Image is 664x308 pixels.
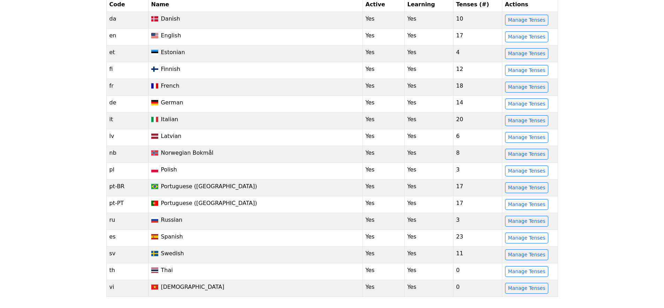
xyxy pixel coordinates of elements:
div: Estonian [151,48,360,57]
td: 17 [453,179,502,196]
td: 4 [453,45,502,62]
td: pt-PT [106,196,148,213]
td: Yes [404,280,453,297]
td: Yes [404,163,453,179]
td: Yes [362,45,404,62]
div: French [151,82,360,90]
img: us.svg [151,32,158,39]
td: sv [106,247,148,263]
a: Manage Tenses [505,115,549,126]
div: Russian [151,216,360,224]
td: es [106,230,148,247]
img: br.svg [151,183,158,190]
a: Manage Tenses [505,266,549,277]
div: Portuguese ([GEOGRAPHIC_DATA]) [151,182,360,191]
img: it.svg [151,116,158,123]
div: Polish [151,166,360,174]
td: de [106,96,148,112]
td: Yes [362,112,404,129]
td: da [106,12,148,29]
a: Manage Tenses [505,48,549,59]
td: pl [106,163,148,179]
td: Yes [404,146,453,163]
td: Yes [404,96,453,112]
td: Yes [362,96,404,112]
td: Yes [362,62,404,79]
td: Yes [404,112,453,129]
td: Yes [362,129,404,146]
td: Yes [404,62,453,79]
td: pt-BR [106,179,148,196]
td: en [106,29,148,45]
td: Yes [362,280,404,297]
div: Norwegian Bokmål [151,149,360,157]
td: Yes [404,45,453,62]
td: 17 [453,196,502,213]
td: th [106,263,148,280]
div: Danish [151,15,360,23]
td: Yes [404,79,453,96]
a: Manage Tenses [505,199,549,210]
div: Thai [151,266,360,274]
a: Manage Tenses [505,166,549,176]
td: Yes [362,263,404,280]
td: vi [106,280,148,297]
div: German [151,98,360,107]
img: ee.svg [151,49,158,56]
img: fr.svg [151,82,158,89]
td: Yes [404,263,453,280]
td: Yes [362,29,404,45]
a: Manage Tenses [505,82,549,93]
a: Manage Tenses [505,216,549,227]
img: lv.svg [151,133,158,140]
td: Yes [404,12,453,29]
div: Swedish [151,249,360,258]
td: Yes [404,247,453,263]
td: it [106,112,148,129]
td: Yes [404,213,453,230]
td: Yes [362,146,404,163]
img: fi.svg [151,66,158,73]
td: 8 [453,146,502,163]
a: Manage Tenses [505,31,549,42]
td: 17 [453,29,502,45]
td: fi [106,62,148,79]
td: Yes [362,196,404,213]
td: 6 [453,129,502,146]
div: [DEMOGRAPHIC_DATA] [151,283,360,291]
img: de.svg [151,99,158,106]
td: 20 [453,112,502,129]
img: pl.svg [151,166,158,173]
td: 0 [453,280,502,297]
div: Spanish [151,233,360,241]
td: Yes [362,247,404,263]
a: Manage Tenses [505,132,549,143]
td: ru [106,213,148,230]
td: nb [106,146,148,163]
a: Manage Tenses [505,98,549,109]
img: pt.svg [151,200,158,207]
td: et [106,45,148,62]
td: fr [106,79,148,96]
td: 23 [453,230,502,247]
td: Yes [362,230,404,247]
a: Manage Tenses [505,65,549,76]
a: Manage Tenses [505,283,549,294]
td: Yes [362,163,404,179]
div: Portuguese ([GEOGRAPHIC_DATA]) [151,199,360,207]
img: vn.svg [151,284,158,291]
a: Manage Tenses [505,15,549,25]
td: 3 [453,163,502,179]
td: 11 [453,247,502,263]
a: Manage Tenses [505,249,549,260]
td: Yes [404,179,453,196]
td: 18 [453,79,502,96]
div: Italian [151,115,360,124]
td: 12 [453,62,502,79]
td: Yes [404,29,453,45]
td: Yes [362,179,404,196]
td: 0 [453,263,502,280]
img: no.svg [151,149,158,156]
td: 14 [453,96,502,112]
a: Manage Tenses [505,233,549,243]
